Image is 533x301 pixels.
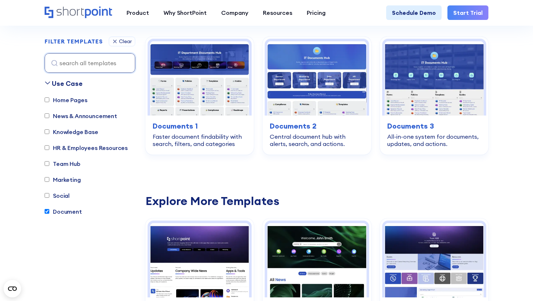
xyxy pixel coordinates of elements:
[267,223,366,297] img: Intranet Layout 6 – SharePoint Homepage Design: Personalized intranet homepage for search, news, ...
[263,8,292,17] div: Resources
[497,266,533,301] iframe: Chat Widget
[164,8,207,17] div: Why ShortPoint
[4,280,21,297] button: Open CMP widget
[45,38,103,44] div: FILTER TEMPLATES
[45,161,49,166] input: Team Hub
[45,143,128,152] label: HR & Employees Resources
[153,121,247,131] h3: Documents 1
[45,145,49,150] input: HR & Employees Resources
[45,191,70,200] label: Social
[45,112,117,120] label: News & Announcement
[45,127,98,136] label: Knowledge Base
[145,37,254,155] a: Documents 1 – SharePoint Document Library Template: Faster document findability with search, filt...
[153,133,247,147] div: Faster document findability with search, filters, and categories
[150,223,249,297] img: Intranet Layout 2 – SharePoint Homepage Design: Modern homepage for news, tools, people, and events.
[45,193,49,198] input: Social
[45,177,49,182] input: Marketing
[45,97,49,102] input: Home Pages
[45,113,49,118] input: News & Announcement
[45,7,112,19] a: Home
[45,209,49,214] input: Document
[52,79,83,88] div: Use Case
[299,5,333,20] a: Pricing
[45,129,49,134] input: Knowledge Base
[447,5,488,20] a: Start Trial
[214,5,256,20] a: Company
[267,41,366,116] img: Documents 2 – Document Management Template: Central document hub with alerts, search, and actions.
[221,8,248,17] div: Company
[156,5,214,20] a: Why ShortPoint
[127,8,149,17] div: Product
[119,39,132,44] div: Clear
[270,133,364,147] div: Central document hub with alerts, search, and actions.
[45,96,87,104] label: Home Pages
[387,121,481,131] h3: Documents 3
[380,37,488,155] a: Documents 3 – Document Management System Template: All-in-one system for documents, updates, and ...
[45,53,135,73] input: search all templates
[387,133,481,147] div: All-in-one system for documents, updates, and actions.
[150,41,249,116] img: Documents 1 – SharePoint Document Library Template: Faster document findability with search, filt...
[45,159,80,168] label: Team Hub
[145,195,488,207] div: Explore More Templates
[385,41,484,116] img: Documents 3 – Document Management System Template: All-in-one system for documents, updates, and ...
[385,223,484,297] img: Team Hub 4 – SharePoint Employee Portal Template: Employee portal for people, calendar, skills, a...
[119,5,156,20] a: Product
[263,37,371,155] a: Documents 2 – Document Management Template: Central document hub with alerts, search, and actions...
[45,207,82,216] label: Document
[45,175,81,184] label: Marketing
[307,8,326,17] div: Pricing
[386,5,442,20] a: Schedule Demo
[256,5,299,20] a: Resources
[270,121,364,131] h3: Documents 2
